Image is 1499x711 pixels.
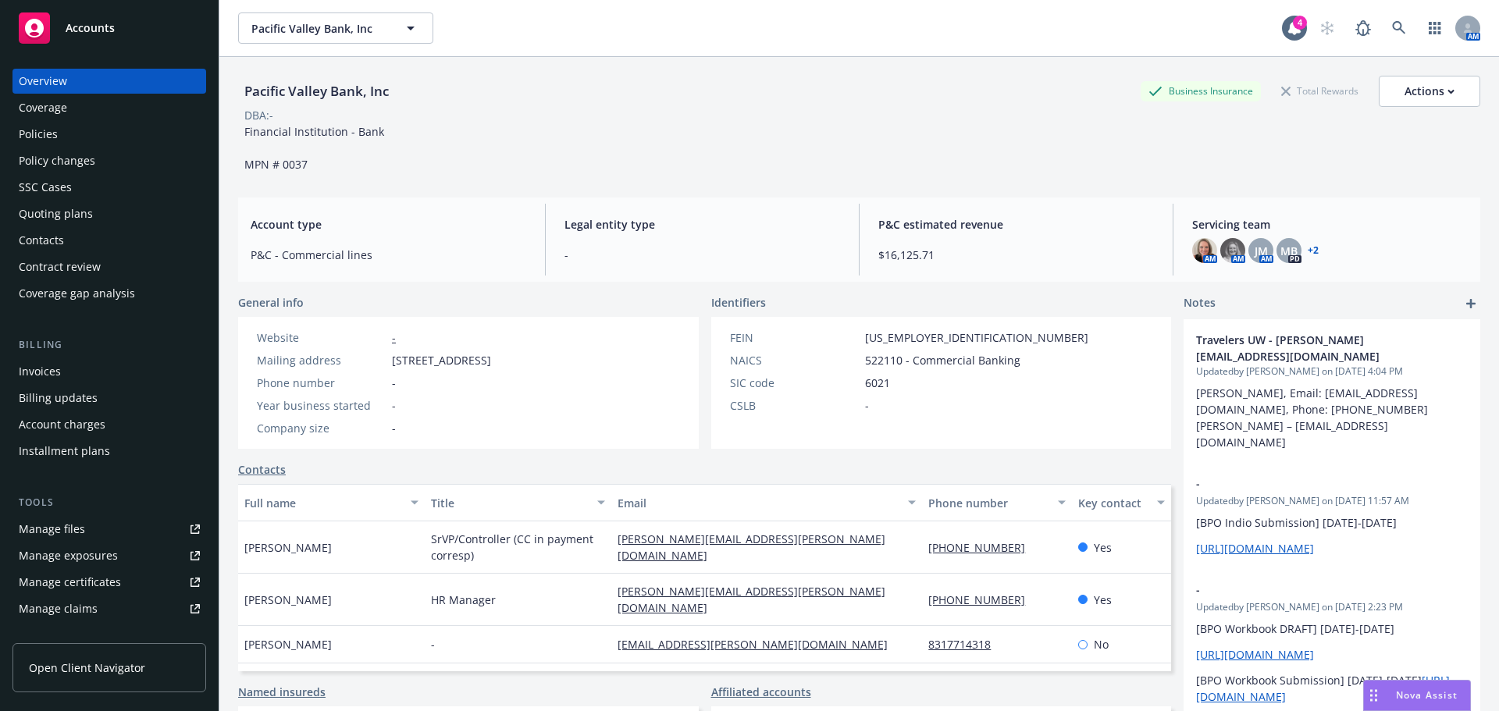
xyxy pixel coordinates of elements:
[244,124,384,172] span: Financial Institution - Bank MPN # 0037
[19,570,121,595] div: Manage certificates
[431,531,605,563] span: SrVP/Controller (CC in payment corresp)
[865,352,1020,368] span: 522110 - Commercial Banking
[1196,647,1314,662] a: [URL][DOMAIN_NAME]
[12,359,206,384] a: Invoices
[19,359,61,384] div: Invoices
[1184,319,1480,463] div: Travelers UW - [PERSON_NAME] [EMAIL_ADDRESS][DOMAIN_NAME]Updatedby [PERSON_NAME] on [DATE] 4:04 P...
[392,330,396,345] a: -
[1196,332,1427,364] span: Travelers UW - [PERSON_NAME] [EMAIL_ADDRESS][DOMAIN_NAME]
[12,122,206,147] a: Policies
[12,439,206,464] a: Installment plans
[1184,294,1216,313] span: Notes
[251,20,386,37] span: Pacific Valley Bank, Inc
[1405,76,1454,106] div: Actions
[19,386,98,411] div: Billing updates
[1196,672,1468,705] p: [BPO Workbook Submission] [DATE]-[DATE]
[12,517,206,542] a: Manage files
[1196,541,1314,556] a: [URL][DOMAIN_NAME]
[12,201,206,226] a: Quoting plans
[878,247,1154,263] span: $16,125.71
[564,216,840,233] span: Legal entity type
[618,637,900,652] a: [EMAIL_ADDRESS][PERSON_NAME][DOMAIN_NAME]
[392,420,396,436] span: -
[928,495,1048,511] div: Phone number
[244,107,273,123] div: DBA: -
[865,397,869,414] span: -
[392,352,491,368] span: [STREET_ADDRESS]
[19,69,67,94] div: Overview
[1196,581,1427,598] span: -
[1196,620,1468,637] p: [BPO Workbook DRAFT] [DATE]-[DATE]
[238,461,286,478] a: Contacts
[618,584,885,615] a: [PERSON_NAME][EMAIL_ADDRESS][PERSON_NAME][DOMAIN_NAME]
[12,495,206,510] div: Tools
[19,517,85,542] div: Manage files
[1094,539,1112,556] span: Yes
[12,412,206,437] a: Account charges
[12,281,206,306] a: Coverage gap analysis
[19,95,67,120] div: Coverage
[12,228,206,253] a: Contacts
[618,531,885,563] a: [PERSON_NAME][EMAIL_ADDRESS][PERSON_NAME][DOMAIN_NAME]
[19,439,110,464] div: Installment plans
[1280,243,1298,259] span: MB
[1196,514,1468,531] p: [BPO Indio Submission] [DATE]-[DATE]
[1196,364,1468,379] span: Updated by [PERSON_NAME] on [DATE] 4:04 PM
[12,148,206,173] a: Policy changes
[12,337,206,353] div: Billing
[29,659,145,676] span: Open Client Navigator
[238,81,395,101] div: Pacific Valley Bank, Inc
[12,543,206,568] a: Manage exposures
[66,22,115,34] span: Accounts
[730,329,859,346] div: FEIN
[257,397,386,414] div: Year business started
[257,329,386,346] div: Website
[1312,12,1343,44] a: Start snowing
[244,592,332,608] span: [PERSON_NAME]
[12,596,206,621] a: Manage claims
[251,216,526,233] span: Account type
[1419,12,1451,44] a: Switch app
[12,95,206,120] a: Coverage
[1220,238,1245,263] img: photo
[711,294,766,311] span: Identifiers
[1273,81,1366,101] div: Total Rewards
[431,636,435,652] span: -
[865,375,890,391] span: 6021
[1078,495,1148,511] div: Key contact
[12,386,206,411] a: Billing updates
[392,397,396,414] span: -
[928,637,1003,652] a: 8317714318
[19,148,95,173] div: Policy changes
[922,484,1071,521] button: Phone number
[431,495,588,511] div: Title
[257,352,386,368] div: Mailing address
[878,216,1154,233] span: P&C estimated revenue
[238,12,433,44] button: Pacific Valley Bank, Inc
[1196,385,1468,450] p: [PERSON_NAME], Email: [EMAIL_ADDRESS][DOMAIN_NAME], Phone: [PHONE_NUMBER] [PERSON_NAME] – [EMAIL_...
[730,352,859,368] div: NAICS
[238,684,326,700] a: Named insureds
[12,570,206,595] a: Manage certificates
[1192,238,1217,263] img: photo
[238,484,425,521] button: Full name
[1196,494,1468,508] span: Updated by [PERSON_NAME] on [DATE] 11:57 AM
[19,596,98,621] div: Manage claims
[12,175,206,200] a: SSC Cases
[1462,294,1480,313] a: add
[1094,592,1112,608] span: Yes
[19,543,118,568] div: Manage exposures
[1094,636,1109,652] span: No
[425,484,611,521] button: Title
[1184,463,1480,569] div: -Updatedby [PERSON_NAME] on [DATE] 11:57 AM[BPO Indio Submission] [DATE]-[DATE][URL][DOMAIN_NAME]
[1141,81,1261,101] div: Business Insurance
[564,247,840,263] span: -
[1196,600,1468,614] span: Updated by [PERSON_NAME] on [DATE] 2:23 PM
[1293,16,1307,30] div: 4
[1364,681,1383,710] div: Drag to move
[244,495,401,511] div: Full name
[19,122,58,147] div: Policies
[19,412,105,437] div: Account charges
[257,375,386,391] div: Phone number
